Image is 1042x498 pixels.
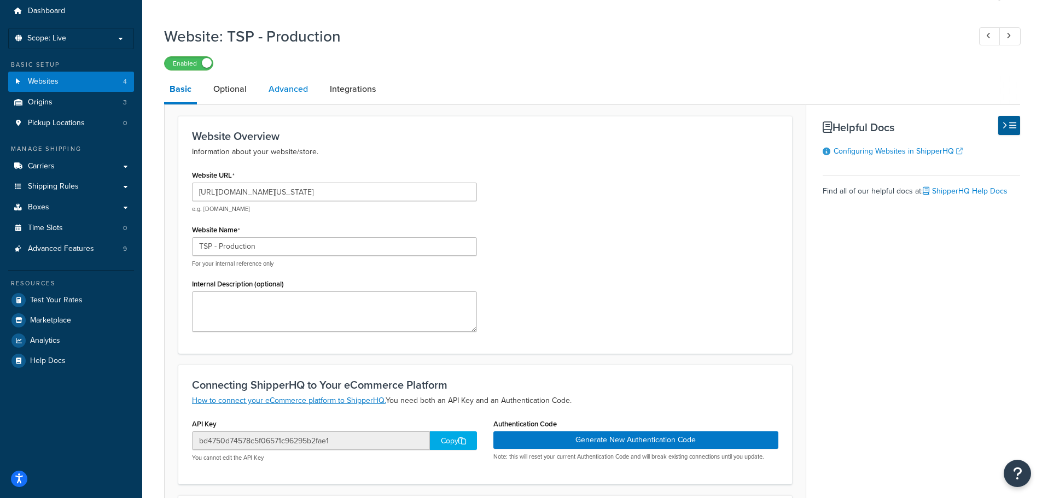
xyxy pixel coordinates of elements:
p: Information about your website/store. [192,145,778,159]
label: Website URL [192,171,235,180]
label: Enabled [165,57,213,70]
a: Integrations [324,76,381,102]
li: Pickup Locations [8,113,134,133]
li: Time Slots [8,218,134,238]
h1: Website: TSP - Production [164,26,959,47]
a: Pickup Locations0 [8,113,134,133]
h3: Website Overview [192,130,778,142]
span: Origins [28,98,53,107]
span: Scope: Live [27,34,66,43]
p: e.g. [DOMAIN_NAME] [192,205,477,213]
span: 4 [123,77,127,86]
span: 0 [123,224,127,233]
span: 9 [123,244,127,254]
span: Websites [28,77,59,86]
label: API Key [192,420,217,428]
li: Origins [8,92,134,113]
a: Websites4 [8,72,134,92]
span: Time Slots [28,224,63,233]
a: Dashboard [8,1,134,21]
a: Origins3 [8,92,134,113]
p: For your internal reference only [192,260,477,268]
a: Advanced Features9 [8,239,134,259]
span: Marketplace [30,316,71,325]
span: Dashboard [28,7,65,16]
button: Generate New Authentication Code [493,431,778,449]
h3: Connecting ShipperHQ to Your eCommerce Platform [192,379,778,391]
a: Shipping Rules [8,177,134,197]
a: Marketplace [8,310,134,330]
a: Configuring Websites in ShipperHQ [834,145,963,157]
a: Test Your Rates [8,290,134,310]
div: Resources [8,279,134,288]
label: Website Name [192,226,240,235]
p: You cannot edit the API Key [192,454,477,462]
a: Advanced [263,76,313,102]
div: Basic Setup [8,60,134,69]
span: Carriers [28,162,55,171]
p: You need both an API Key and an Authentication Code. [192,394,778,407]
span: Advanced Features [28,244,94,254]
a: How to connect your eCommerce platform to ShipperHQ. [192,395,386,406]
h3: Helpful Docs [823,121,1020,133]
a: Help Docs [8,351,134,371]
li: Websites [8,72,134,92]
span: 0 [123,119,127,128]
label: Authentication Code [493,420,557,428]
span: Test Your Rates [30,296,83,305]
span: 3 [123,98,127,107]
div: Find all of our helpful docs at: [823,175,1020,199]
div: Copy [430,431,477,450]
span: Help Docs [30,356,66,366]
a: Optional [208,76,252,102]
div: Manage Shipping [8,144,134,154]
span: Analytics [30,336,60,345]
a: Previous Record [979,27,1000,45]
a: Analytics [8,331,134,350]
li: Advanced Features [8,239,134,259]
span: Boxes [28,203,49,212]
button: Open Resource Center [1004,460,1031,487]
a: Carriers [8,156,134,177]
a: Time Slots0 [8,218,134,238]
p: Note: this will reset your current Authentication Code and will break existing connections until ... [493,453,778,461]
button: Hide Help Docs [998,116,1020,135]
a: ShipperHQ Help Docs [923,185,1008,197]
a: Basic [164,76,197,104]
span: Pickup Locations [28,119,85,128]
label: Internal Description (optional) [192,280,284,288]
a: Boxes [8,197,134,218]
span: Shipping Rules [28,182,79,191]
a: Next Record [999,27,1021,45]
